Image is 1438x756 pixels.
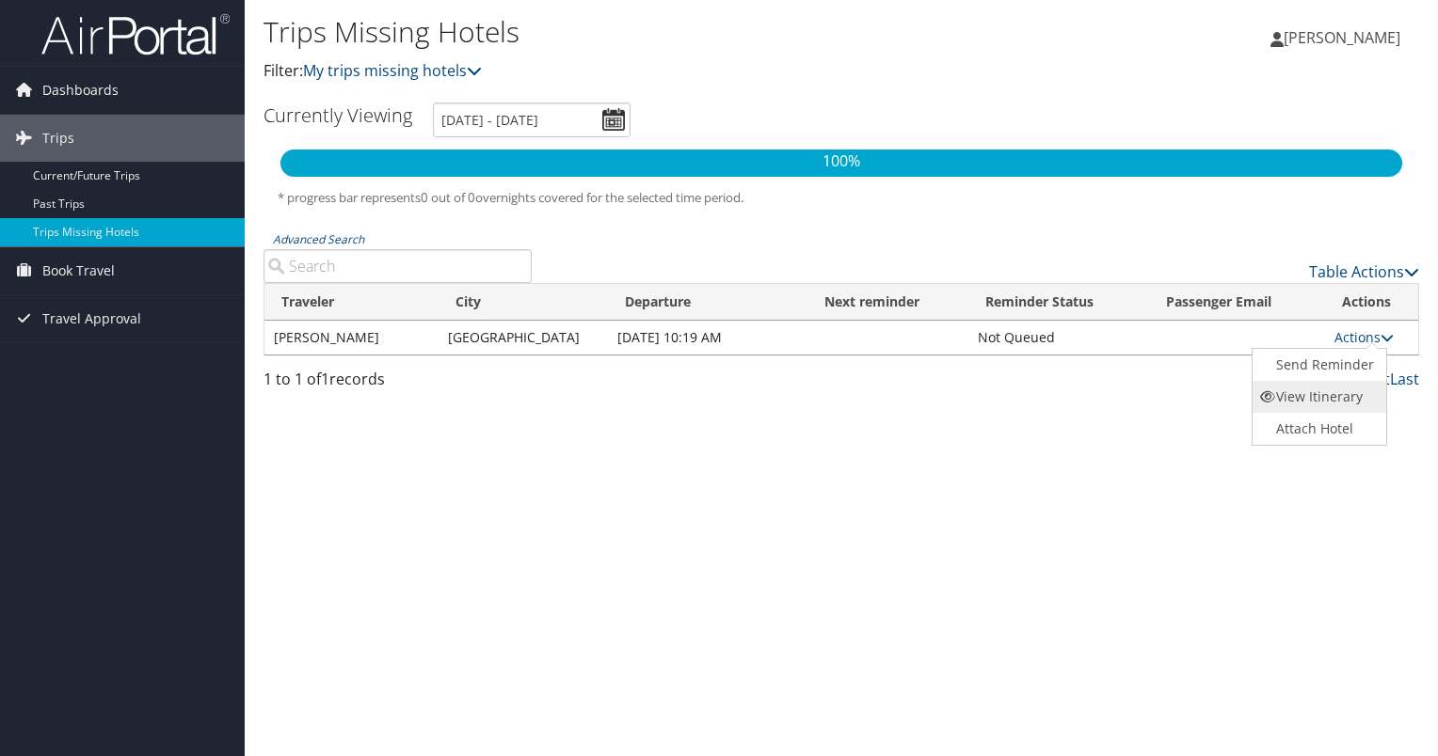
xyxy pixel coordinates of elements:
th: Passenger Email: activate to sort column ascending [1149,284,1325,321]
img: airportal-logo.png [41,12,230,56]
a: [PERSON_NAME] [1270,9,1419,66]
th: Actions [1325,284,1418,321]
h1: Trips Missing Hotels [264,12,1034,52]
a: Advanced Search [273,231,364,247]
th: Reminder Status [968,284,1149,321]
h5: * progress bar represents overnights covered for the selected time period. [278,189,1405,207]
h3: Currently Viewing [264,102,412,128]
th: Next reminder [807,284,968,321]
input: [DATE] - [DATE] [433,102,631,137]
a: Table Actions [1309,261,1419,282]
span: 0 out of 0 [421,189,475,206]
td: [PERSON_NAME] [264,321,439,354]
a: Last [1390,369,1419,389]
th: Traveler: activate to sort column ascending [264,284,439,321]
p: Filter: [264,59,1034,84]
a: Send Reminder [1253,349,1382,381]
span: Travel Approval [42,295,141,342]
span: 1 [321,369,329,389]
div: 1 to 1 of records [264,368,532,400]
input: Advanced Search [264,249,532,283]
td: [DATE] 10:19 AM [608,321,807,354]
a: Attach Hotel [1253,413,1382,445]
a: My trips missing hotels [303,60,482,81]
td: Not Queued [968,321,1149,354]
span: Book Travel [42,247,115,294]
span: [PERSON_NAME] [1284,27,1400,48]
a: View Itinerary [1253,381,1382,413]
td: [GEOGRAPHIC_DATA] [439,321,608,354]
span: Trips [42,115,74,162]
a: Actions [1334,328,1394,346]
th: City: activate to sort column ascending [439,284,608,321]
p: 100% [280,150,1402,174]
span: Dashboards [42,67,119,114]
th: Departure: activate to sort column descending [608,284,807,321]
